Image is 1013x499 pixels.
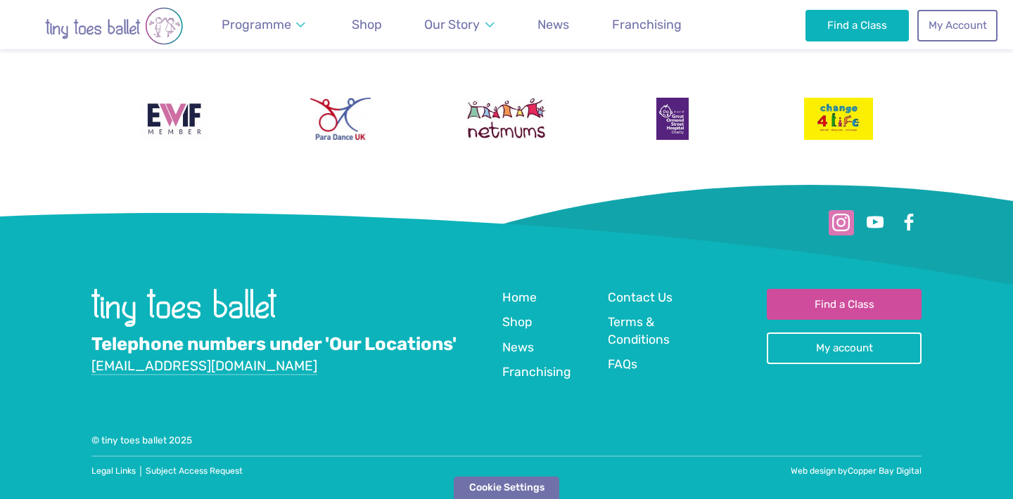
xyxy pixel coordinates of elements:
[767,332,922,363] a: My account
[345,9,388,41] a: Shop
[862,210,888,235] a: Youtube
[606,9,688,41] a: Franchising
[896,210,922,235] a: Facebook
[141,98,208,140] img: Encouraging Women Into Franchising
[612,17,682,32] span: Franchising
[507,465,922,477] div: Web design by
[222,17,291,32] span: Programme
[418,9,501,41] a: Our Story
[91,333,457,356] a: Telephone numbers under 'Our Locations'
[15,7,212,45] img: tiny toes ballet
[829,210,854,235] a: Instagram
[502,340,534,354] span: News
[215,9,312,41] a: Programme
[502,339,534,358] a: News
[502,365,571,379] span: Franchising
[805,10,909,41] a: Find a Class
[454,477,559,499] div: Cookie Settings
[608,289,673,308] a: Contact Us
[531,9,575,41] a: News
[91,434,922,447] div: © tiny toes ballet 2025
[608,290,673,304] span: Contact Us
[848,466,922,476] a: Copper Bay Digital
[917,10,998,41] a: My Account
[502,313,532,332] a: Shop
[502,315,532,329] span: Shop
[608,357,637,371] span: FAQs
[502,290,537,304] span: Home
[91,289,276,327] img: tiny toes ballet
[424,17,480,32] span: Our Story
[352,17,382,32] span: Shop
[146,466,243,476] a: Subject Access Request
[608,313,701,349] a: Terms & Conditions
[608,315,670,346] span: Terms & Conditions
[767,289,922,320] a: Find a Class
[537,17,569,32] span: News
[310,98,371,140] img: Para Dance UK
[91,316,276,330] a: Go to home page
[502,289,537,308] a: Home
[91,466,136,476] a: Legal Links
[608,356,637,375] a: FAQs
[91,358,317,375] a: [EMAIL_ADDRESS][DOMAIN_NAME]
[502,363,571,382] a: Franchising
